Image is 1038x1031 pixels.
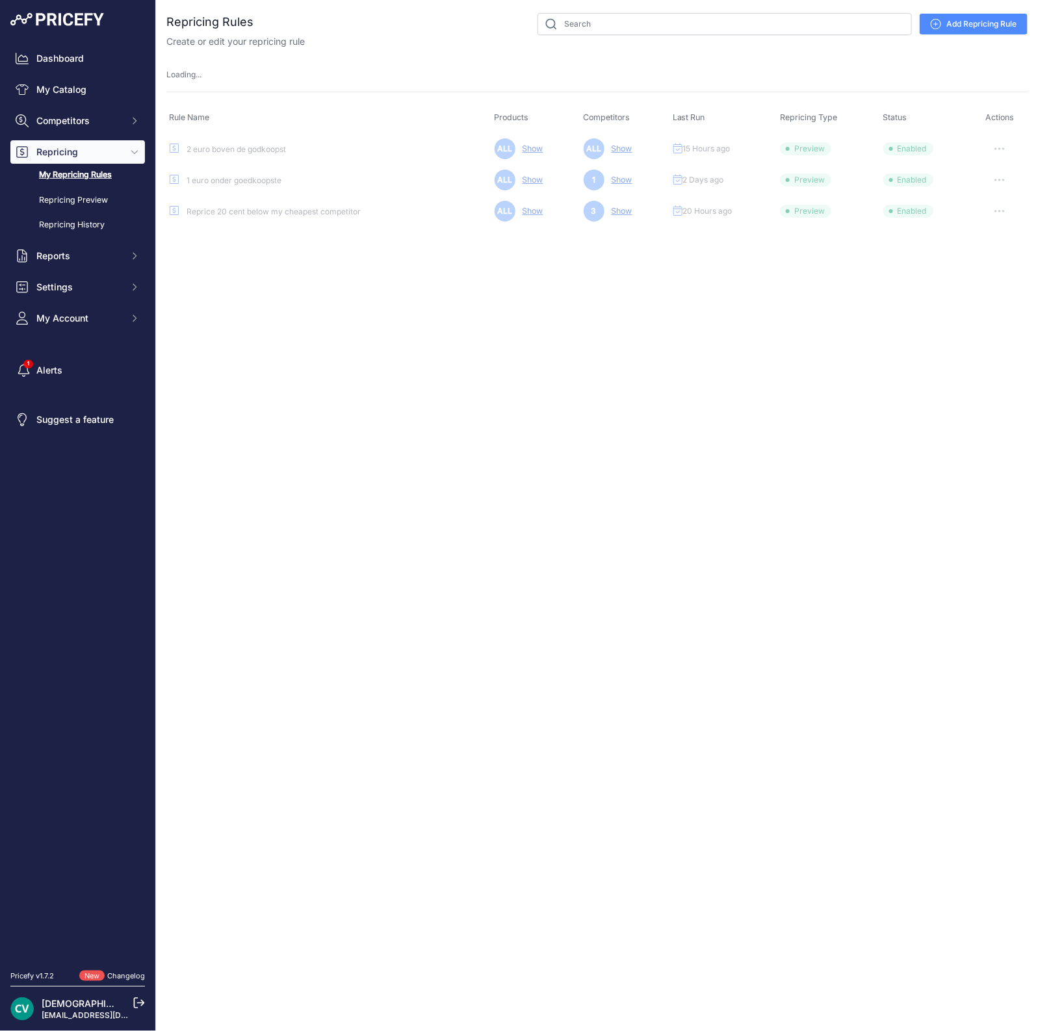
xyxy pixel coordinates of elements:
a: Dashboard [10,47,145,70]
span: ALL [584,138,604,159]
a: Repricing Preview [10,189,145,212]
span: Repricing Type [780,112,837,122]
p: Create or edit your repricing rule [166,35,305,48]
span: Last Run [673,112,705,122]
a: Show [517,206,543,216]
span: Actions [985,112,1014,122]
span: 20 Hours ago [683,206,733,216]
span: Products [495,112,529,122]
a: [EMAIL_ADDRESS][DOMAIN_NAME] [42,1010,177,1020]
span: 2 Days ago [683,175,724,185]
nav: Sidebar [10,47,145,955]
a: Suggest a feature [10,408,145,431]
span: ALL [495,138,515,159]
h2: Repricing Rules [166,13,253,31]
span: Settings [36,281,122,294]
span: Repricing [36,146,122,159]
span: ALL [495,170,515,190]
a: 2 euro boven de godkoopst [187,144,286,154]
span: Preview [780,205,831,218]
a: Reprice 20 cent below my cheapest competitor [187,207,361,216]
a: Show [517,175,543,185]
a: Alerts [10,359,145,382]
span: 1 [584,170,604,190]
button: Repricing [10,140,145,164]
span: 3 [584,201,604,222]
a: Repricing History [10,214,145,236]
span: Enabled [883,173,933,186]
button: My Account [10,307,145,330]
button: Settings [10,275,145,299]
span: Status [883,112,907,122]
span: ALL [495,201,515,222]
span: ... [196,70,201,79]
span: Enabled [883,205,933,218]
a: [DEMOGRAPHIC_DATA][PERSON_NAME] der ree [DEMOGRAPHIC_DATA] [42,998,354,1009]
span: Competitors [36,114,122,127]
img: Pricefy Logo [10,13,104,26]
span: Rule Name [169,112,209,122]
span: Enabled [883,142,933,155]
span: Loading [166,70,201,79]
input: Search [538,13,912,35]
span: Preview [780,173,831,186]
a: Changelog [107,971,145,980]
span: My Account [36,312,122,325]
button: Competitors [10,109,145,133]
a: Show [606,206,632,216]
span: Preview [780,142,831,155]
a: My Repricing Rules [10,164,145,186]
a: Show [517,144,543,153]
a: 1 euro onder goedkoopste [187,175,281,185]
div: Pricefy v1.7.2 [10,971,54,982]
button: Reports [10,244,145,268]
span: New [79,971,105,982]
a: My Catalog [10,78,145,101]
span: Competitors [584,112,630,122]
a: Show [606,144,632,153]
span: Reports [36,249,122,262]
a: Add Repricing Rule [920,14,1028,34]
a: Show [606,175,632,185]
span: 15 Hours ago [683,144,731,154]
